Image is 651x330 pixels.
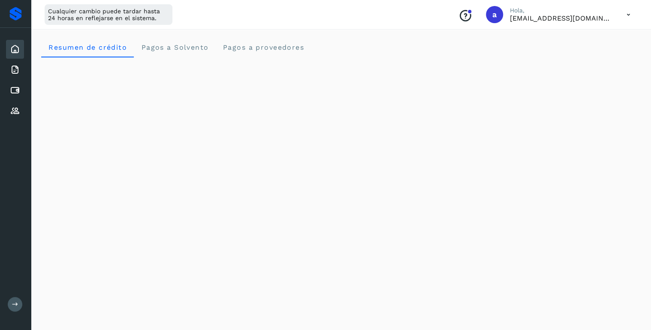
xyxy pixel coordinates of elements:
p: Hola, [510,7,613,14]
div: Cualquier cambio puede tardar hasta 24 horas en reflejarse en el sistema. [45,4,172,25]
div: Cuentas por pagar [6,81,24,100]
p: antoniovmtz@yahoo.com.mx [510,14,613,22]
span: Resumen de crédito [48,43,127,51]
span: Pagos a Solvento [141,43,208,51]
span: Pagos a proveedores [222,43,304,51]
div: Inicio [6,40,24,59]
div: Facturas [6,60,24,79]
div: Proveedores [6,102,24,120]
